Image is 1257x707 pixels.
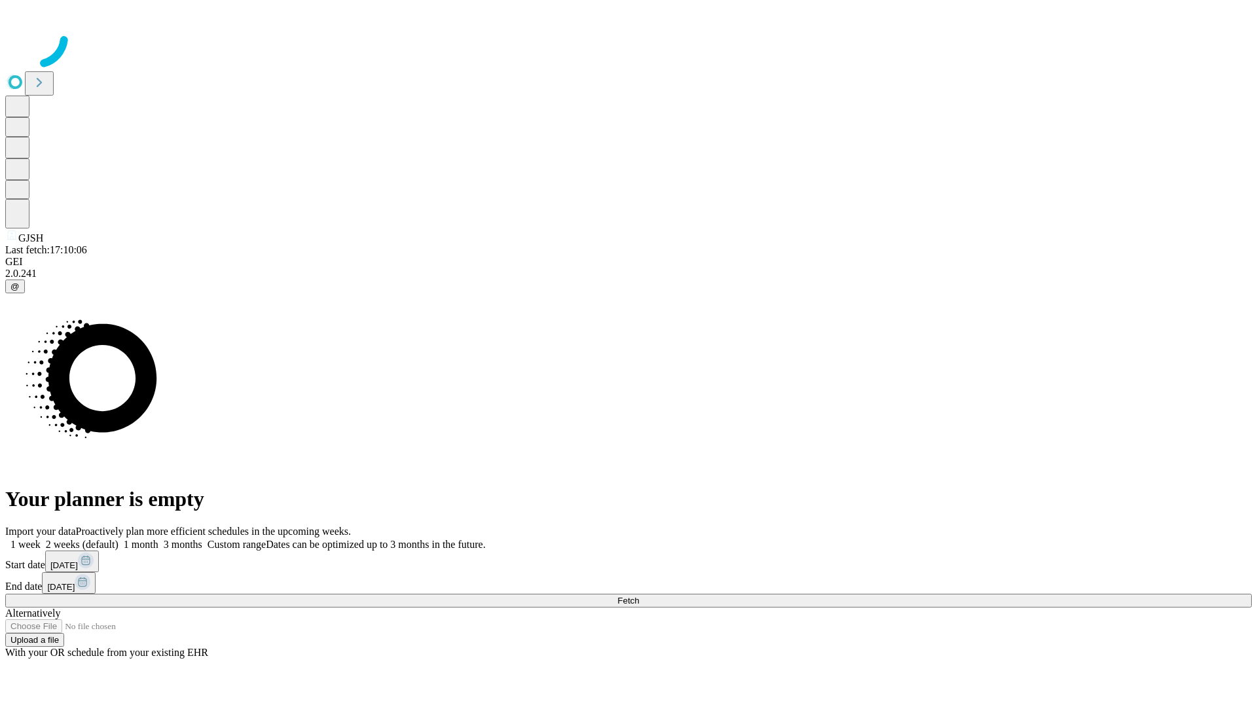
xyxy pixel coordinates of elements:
[124,539,158,550] span: 1 month
[5,647,208,658] span: With your OR schedule from your existing EHR
[45,551,99,572] button: [DATE]
[5,551,1252,572] div: Start date
[5,280,25,293] button: @
[46,539,118,550] span: 2 weeks (default)
[47,582,75,592] span: [DATE]
[5,633,64,647] button: Upload a file
[10,281,20,291] span: @
[208,539,266,550] span: Custom range
[617,596,639,606] span: Fetch
[5,594,1252,607] button: Fetch
[5,572,1252,594] div: End date
[10,539,41,550] span: 1 week
[5,256,1252,268] div: GEI
[76,526,351,537] span: Proactively plan more efficient schedules in the upcoming weeks.
[5,268,1252,280] div: 2.0.241
[164,539,202,550] span: 3 months
[18,232,43,244] span: GJSH
[5,487,1252,511] h1: Your planner is empty
[42,572,96,594] button: [DATE]
[5,607,60,619] span: Alternatively
[266,539,485,550] span: Dates can be optimized up to 3 months in the future.
[5,526,76,537] span: Import your data
[5,244,87,255] span: Last fetch: 17:10:06
[50,560,78,570] span: [DATE]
